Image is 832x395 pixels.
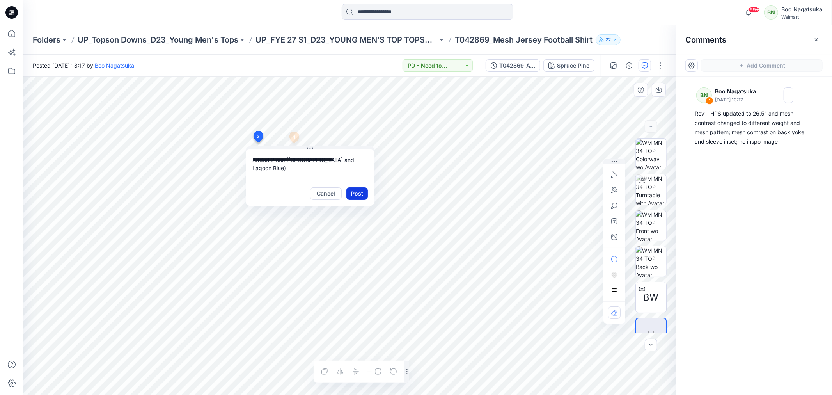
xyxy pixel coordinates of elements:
[257,133,260,140] span: 2
[636,246,666,277] img: WM MN 34 TOP Back wo Avatar
[543,59,594,72] button: Spruce Pine
[696,87,712,103] div: BN
[636,210,666,241] img: WM MN 34 TOP Front wo Avatar
[255,34,438,45] a: UP_FYE 27 S1_D23_YOUNG MEN’S TOP TOPSON DOWNS
[596,34,621,45] button: 22
[781,14,822,20] div: Walmart
[605,36,611,44] p: 22
[695,109,813,146] div: Rev1: HPS updated to 26.5" and mesh contrast changed to different weight and mesh pattern; mesh c...
[764,5,778,20] div: BN
[636,139,666,169] img: WM MN 34 TOP Colorway wo Avatar
[95,62,134,69] a: Boo Nagatsuka
[644,290,659,304] span: BW
[685,35,726,44] h2: Comments
[557,61,589,70] div: Spruce Pine
[715,87,762,96] p: Boo Nagatsuka
[346,187,368,200] button: Post
[78,34,238,45] a: UP_Topson Downs_D23_Young Men's Tops
[715,96,762,104] p: [DATE] 10:17
[455,34,593,45] p: T042869_Mesh Jersey Football Shirt
[623,59,635,72] button: Details
[781,5,822,14] div: Boo Nagatsuka
[748,7,760,13] span: 99+
[499,61,535,70] div: T042869_ADM FULL_Rev1_Mesh Jersey Football Shirt
[486,59,540,72] button: T042869_ADM FULL_Rev1_Mesh Jersey Football Shirt
[33,61,134,69] span: Posted [DATE] 18:17 by
[33,34,60,45] a: Folders
[636,174,666,205] img: WM MN 34 TOP Turntable with Avatar
[310,187,342,200] button: Cancel
[701,59,823,72] button: Add Comment
[706,97,713,105] div: 1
